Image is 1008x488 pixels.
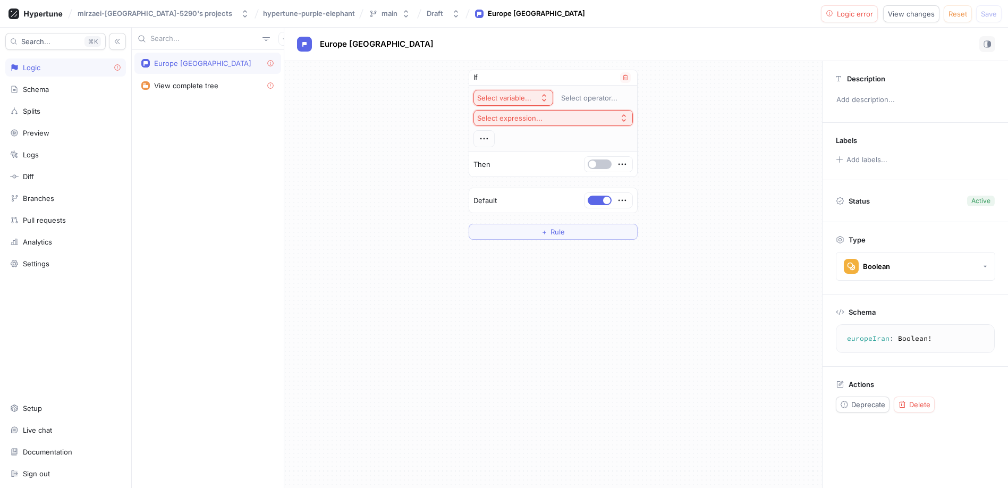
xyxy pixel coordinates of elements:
[422,5,464,22] button: Draft
[473,90,553,106] button: Select variable...
[948,11,967,17] span: Reset
[832,153,891,166] button: Add labels...
[976,5,1002,22] button: Save
[863,262,890,271] div: Boolean
[78,9,232,18] div: mirzaei-[GEOGRAPHIC_DATA]-5290's projects
[847,74,885,83] p: Description
[23,63,40,72] div: Logic
[23,172,34,181] div: Diff
[154,59,251,68] div: Europe [GEOGRAPHIC_DATA]
[23,194,54,203] div: Branches
[832,91,999,109] p: Add description...
[477,114,543,123] div: Select expression...
[150,33,258,44] input: Search...
[888,11,935,17] span: View changes
[23,216,66,224] div: Pull requests
[5,443,126,461] a: Documentation
[909,401,930,408] span: Delete
[836,136,857,145] p: Labels
[849,308,876,316] p: Schema
[849,380,874,389] p: Actions
[551,229,565,235] span: Rule
[473,72,478,83] p: If
[23,85,49,94] div: Schema
[894,397,935,413] button: Delete
[23,404,42,413] div: Setup
[21,38,50,45] span: Search...
[5,33,106,50] button: Search...K
[473,110,633,126] button: Select expression...
[477,94,531,103] div: Select variable...
[883,5,939,22] button: View changes
[23,448,72,456] div: Documentation
[849,235,866,244] p: Type
[821,5,878,22] button: Logic error
[365,5,414,22] button: main
[556,90,633,106] button: Select operator...
[263,10,355,17] span: hypertune-purple-elephant
[427,9,443,18] div: Draft
[841,329,990,348] textarea: europeIran: Boolean!
[944,5,972,22] button: Reset
[561,94,617,103] div: Select operator...
[23,107,40,115] div: Splits
[23,259,49,268] div: Settings
[981,11,997,17] span: Save
[541,229,548,235] span: ＋
[488,9,585,19] div: Europe [GEOGRAPHIC_DATA]
[23,150,39,159] div: Logs
[23,238,52,246] div: Analytics
[473,159,490,170] p: Then
[469,224,638,240] button: ＋Rule
[473,196,497,206] p: Default
[23,469,50,478] div: Sign out
[84,36,101,47] div: K
[73,5,253,22] button: mirzaei-[GEOGRAPHIC_DATA]-5290's projects
[382,9,397,18] div: main
[320,40,434,48] span: Europe [GEOGRAPHIC_DATA]
[836,397,890,413] button: Deprecate
[154,81,218,90] div: View complete tree
[837,11,873,17] span: Logic error
[836,252,995,281] button: Boolean
[851,401,885,408] span: Deprecate
[23,426,52,434] div: Live chat
[849,193,870,208] p: Status
[23,129,49,137] div: Preview
[971,196,990,206] div: Active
